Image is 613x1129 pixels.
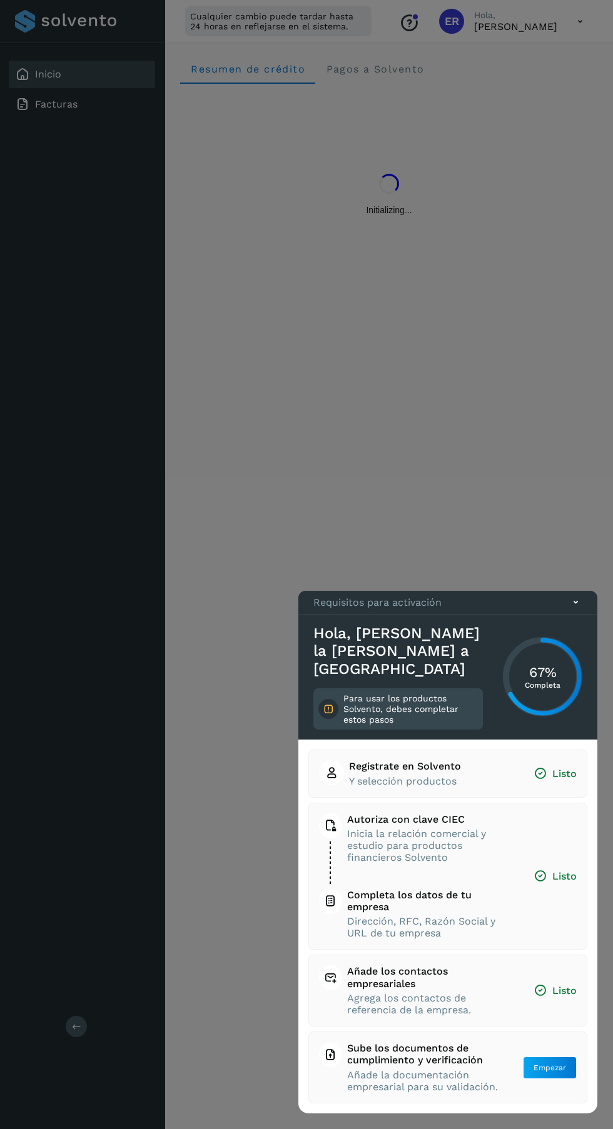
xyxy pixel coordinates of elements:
[534,767,577,780] span: Listo
[534,870,577,883] span: Listo
[319,760,577,786] button: Registrate en SolventoY selección productosListo
[347,1069,499,1093] span: Añade la documentación empresarial para su validación.
[349,760,461,772] span: Registrate en Solvento
[347,889,510,913] span: Completa los datos de tu empresa
[343,693,478,725] p: Para usar los productos Solvento, debes completar estos pasos
[313,625,483,678] h3: Hola, [PERSON_NAME] la [PERSON_NAME] a [GEOGRAPHIC_DATA]
[347,992,510,1016] span: Agrega los contactos de referencia de la empresa.
[347,965,510,989] span: Añade los contactos empresariales
[523,1056,577,1079] button: Empezar
[347,1042,499,1066] span: Sube los documentos de cumplimiento y verificación
[534,1062,566,1073] span: Empezar
[319,965,577,1016] button: Añade los contactos empresarialesAgrega los contactos de referencia de la empresa.Listo
[319,1042,577,1093] button: Sube los documentos de cumplimiento y verificaciónAñade la documentación empresarial para su vali...
[347,915,510,939] span: Dirección, RFC, Razón Social y URL de tu empresa
[349,775,461,787] span: Y selección productos
[347,828,510,864] span: Inicia la relación comercial y estudio para productos financieros Solvento
[525,681,560,690] p: Completa
[534,984,577,997] span: Listo
[525,665,560,681] h3: 67%
[347,813,510,825] span: Autoriza con clave CIEC
[319,813,577,940] button: Autoriza con clave CIECInicia la relación comercial y estudio para productos financieros Solvento...
[298,591,597,615] div: Requisitos para activación
[313,596,442,608] p: Requisitos para activación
